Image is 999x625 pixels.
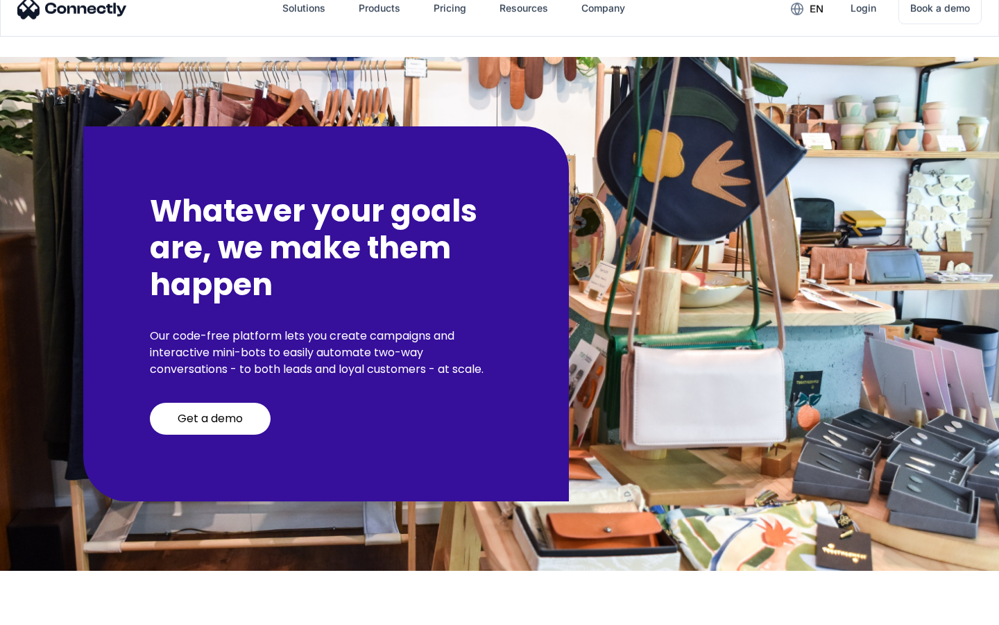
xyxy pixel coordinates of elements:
[28,601,83,620] ul: Language list
[178,412,243,426] div: Get a demo
[150,193,502,303] h2: Whatever your goals are, we make them happen
[150,403,271,435] a: Get a demo
[14,601,83,620] aside: Language selected: English
[150,328,502,378] p: Our code-free platform lets you create campaigns and interactive mini-bots to easily automate two...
